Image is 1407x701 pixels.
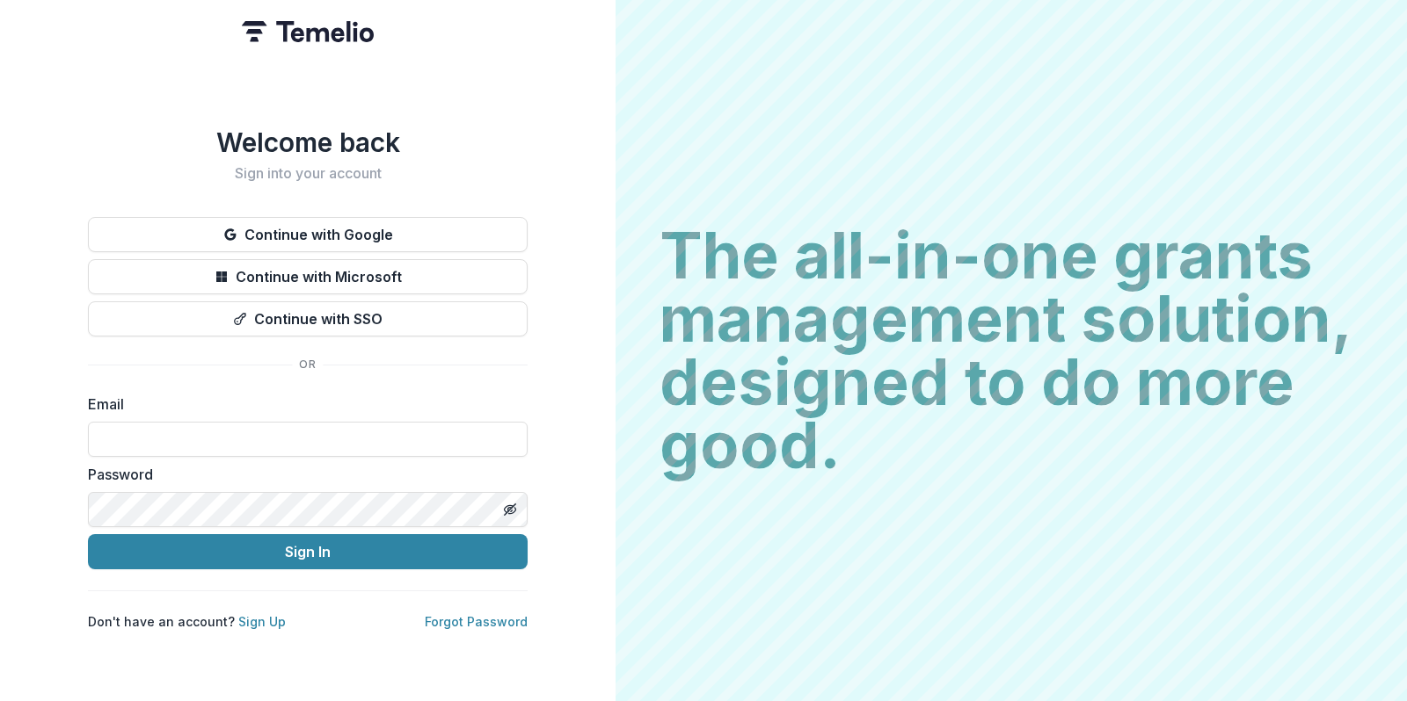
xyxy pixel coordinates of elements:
button: Continue with Google [88,217,528,252]
label: Password [88,464,517,485]
h1: Welcome back [88,126,528,158]
a: Forgot Password [425,614,528,629]
p: Don't have an account? [88,612,286,631]
a: Sign Up [238,614,286,629]
button: Continue with Microsoft [88,259,528,294]
button: Toggle password visibility [496,495,524,524]
h2: Sign into your account [88,165,528,182]
button: Continue with SSO [88,301,528,336]
img: Temelio [242,21,374,42]
button: Sign In [88,534,528,569]
label: Email [88,394,517,415]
